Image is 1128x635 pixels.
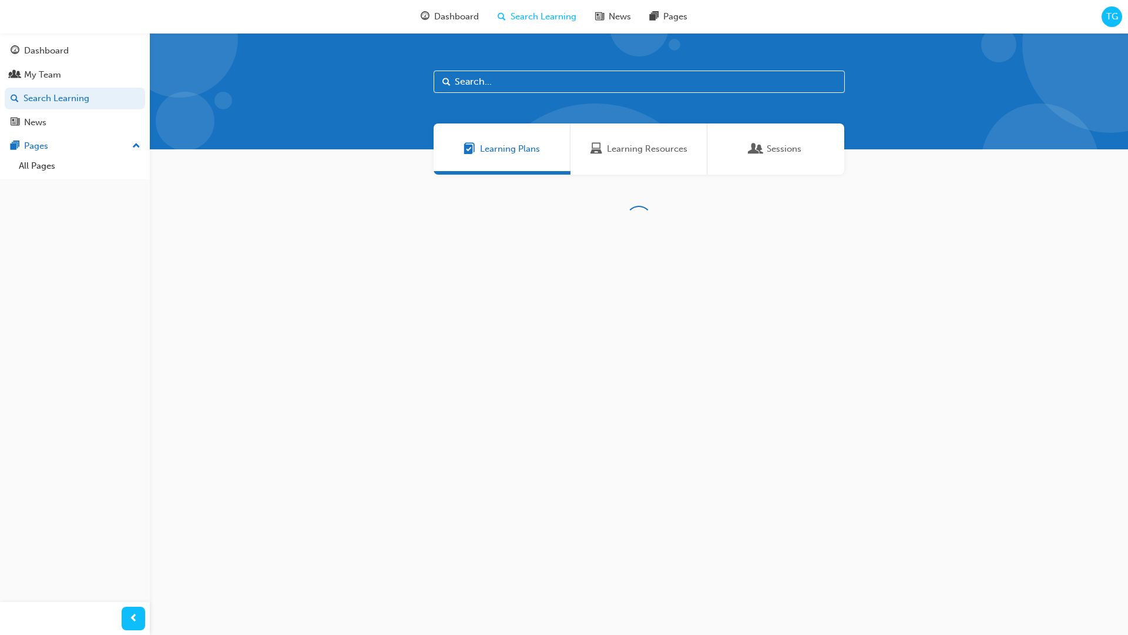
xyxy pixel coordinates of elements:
[5,135,145,157] button: Pages
[434,9,443,24] span: guage-icon
[5,112,145,133] a: News
[511,9,519,24] span: search-icon
[609,9,617,24] span: news-icon
[599,5,654,29] a: news-iconNews
[570,123,707,175] a: Learning ResourcesLearning Resources
[442,75,451,89] span: Search
[11,118,19,128] span: news-icon
[464,142,475,156] span: Learning Plans
[24,44,69,58] div: Dashboard
[11,70,19,81] span: people-icon
[11,141,19,152] span: pages-icon
[5,64,145,86] a: My Team
[707,123,844,175] a: SessionsSessions
[129,611,138,626] span: prev-icon
[11,46,19,56] span: guage-icon
[5,38,145,135] button: DashboardMy TeamSearch LearningNews
[654,5,710,29] a: pages-iconPages
[750,142,762,156] span: Sessions
[24,68,61,82] div: My Team
[11,93,19,104] span: search-icon
[663,9,672,24] span: pages-icon
[24,139,48,153] div: Pages
[480,142,540,156] span: Learning Plans
[607,142,687,156] span: Learning Resources
[524,10,590,24] span: Search Learning
[1106,10,1118,24] span: TG
[24,116,46,129] div: News
[767,142,801,156] span: Sessions
[5,40,145,62] a: Dashboard
[677,10,701,24] span: Pages
[5,88,145,109] a: Search Learning
[132,139,140,154] span: up-icon
[14,157,145,175] a: All Pages
[502,5,599,29] a: search-iconSearch Learning
[448,10,492,24] span: Dashboard
[425,5,502,29] a: guage-iconDashboard
[6,10,33,24] img: Trak
[590,142,602,156] span: Learning Resources
[434,123,570,175] a: Learning PlansLearning Plans
[622,10,644,24] span: News
[434,71,845,93] input: Search...
[1102,6,1122,27] button: TG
